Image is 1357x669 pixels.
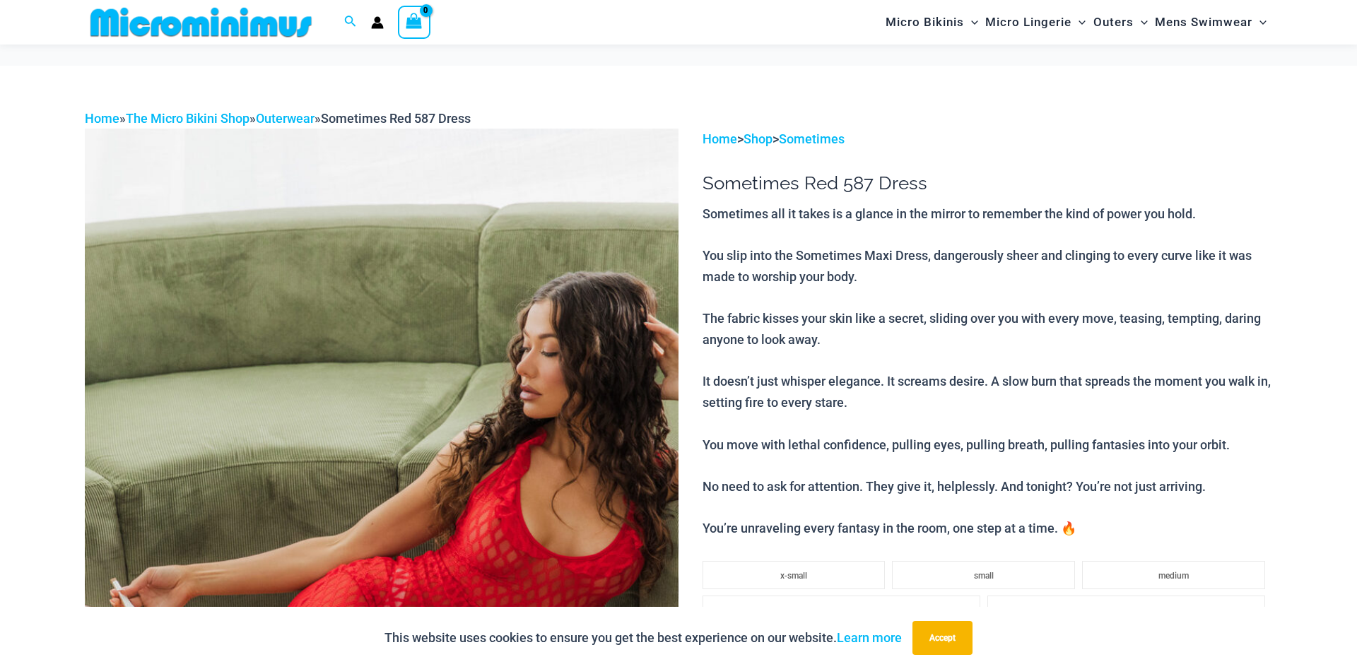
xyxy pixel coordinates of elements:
[1093,4,1134,40] span: Outers
[703,203,1272,539] p: Sometimes all it takes is a glance in the mirror to remember the kind of power you hold. You slip...
[1071,4,1086,40] span: Menu Toggle
[398,6,430,38] a: View Shopping Cart, empty
[964,4,978,40] span: Menu Toggle
[344,13,357,31] a: Search icon link
[703,561,886,589] li: x-small
[1151,4,1270,40] a: Mens SwimwearMenu ToggleMenu Toggle
[703,596,980,624] li: large
[987,596,1265,624] li: x-large
[985,4,1071,40] span: Micro Lingerie
[1090,4,1151,40] a: OutersMenu ToggleMenu Toggle
[886,4,964,40] span: Micro Bikinis
[1252,4,1267,40] span: Menu Toggle
[1155,4,1252,40] span: Mens Swimwear
[1134,4,1148,40] span: Menu Toggle
[892,561,1075,589] li: small
[832,605,850,615] span: large
[744,131,773,146] a: Shop
[384,627,902,649] p: This website uses cookies to ensure you get the best experience on our website.
[703,129,1272,150] p: > >
[126,111,249,126] a: The Micro Bikini Shop
[371,16,384,29] a: Account icon link
[912,621,973,655] button: Accept
[256,111,315,126] a: Outerwear
[85,111,119,126] a: Home
[974,571,994,581] span: small
[703,172,1272,194] h1: Sometimes Red 587 Dress
[1158,571,1189,581] span: medium
[85,6,317,38] img: MM SHOP LOGO FLAT
[880,2,1272,42] nav: Site Navigation
[1113,605,1139,615] span: x-large
[982,4,1089,40] a: Micro LingerieMenu ToggleMenu Toggle
[1082,561,1265,589] li: medium
[779,131,845,146] a: Sometimes
[780,571,807,581] span: x-small
[321,111,471,126] span: Sometimes Red 587 Dress
[882,4,982,40] a: Micro BikinisMenu ToggleMenu Toggle
[703,131,737,146] a: Home
[85,111,471,126] span: » » »
[837,630,902,645] a: Learn more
